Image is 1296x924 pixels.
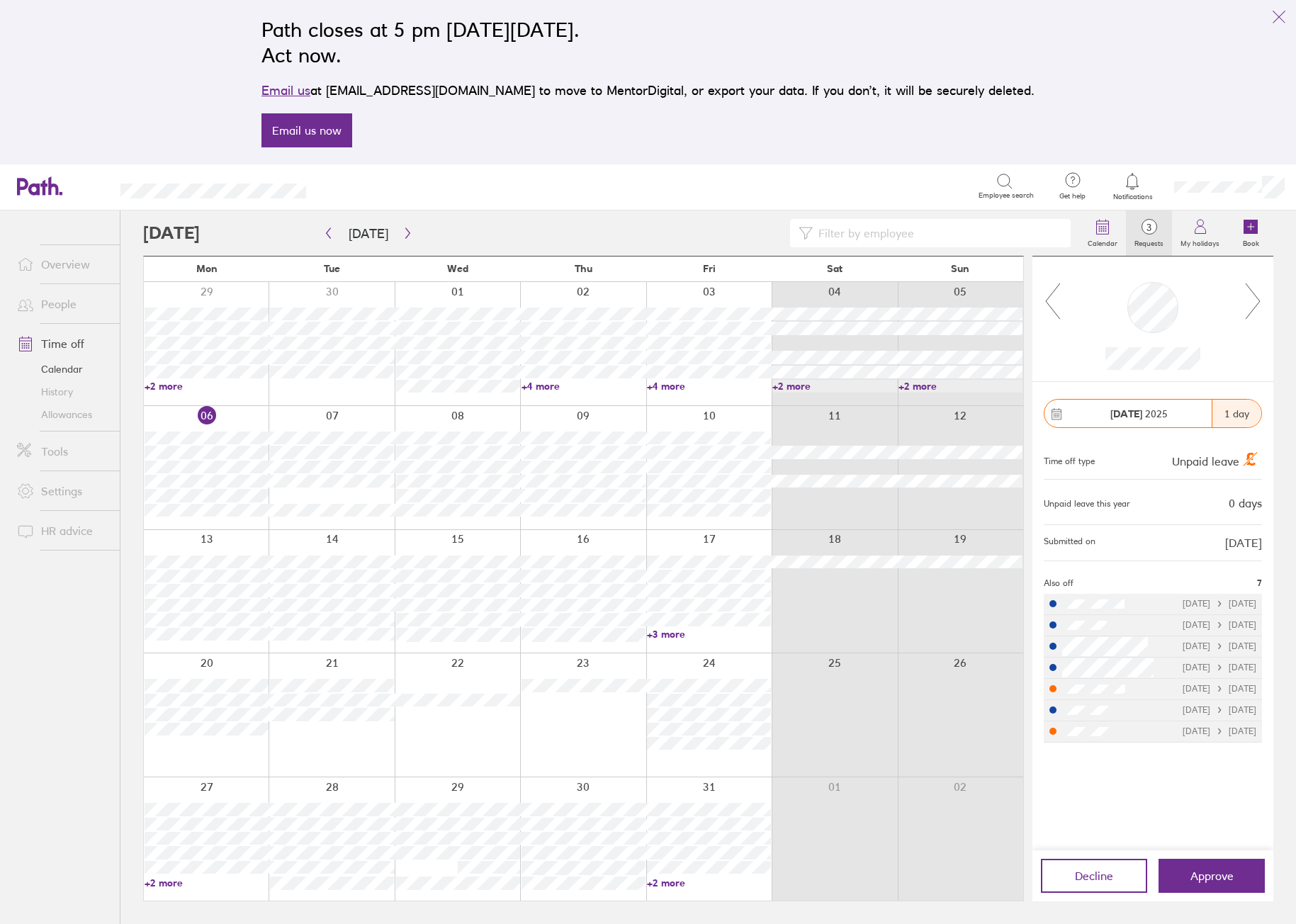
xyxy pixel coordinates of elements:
span: Mon [196,263,218,274]
span: [DATE] [1225,536,1262,549]
span: 2025 [1110,408,1168,419]
button: Approve [1159,859,1265,893]
p: at [EMAIL_ADDRESS][DOMAIN_NAME] to move to MentorDigital, or export your data. If you don’t, it w... [261,81,1035,101]
span: 3 [1126,222,1172,233]
span: Fri [703,263,716,274]
a: +2 more [772,380,896,393]
span: Get help [1049,192,1095,201]
a: Email us now [261,113,352,147]
span: Tue [324,263,340,274]
div: 1 day [1212,400,1261,427]
a: Tools [6,437,120,466]
h2: Path closes at 5 pm [DATE][DATE]. Act now. [261,17,1035,68]
div: [DATE] [DATE] [1183,705,1256,715]
a: Book [1228,210,1273,256]
span: Decline [1075,869,1113,882]
input: Filter by employee [813,220,1062,247]
span: Notifications [1110,193,1156,201]
div: 0 days [1229,497,1262,509]
a: People [6,290,120,318]
a: History [6,381,120,403]
div: [DATE] [DATE] [1183,641,1256,651]
a: Settings [6,477,120,505]
span: Submitted on [1044,536,1095,549]
span: Sat [827,263,843,274]
label: Calendar [1079,235,1126,248]
a: +4 more [647,380,771,393]
a: +2 more [145,877,269,889]
button: Decline [1041,859,1147,893]
span: 7 [1257,578,1262,588]
a: +3 more [647,628,771,641]
span: Unpaid leave [1172,454,1239,468]
a: Overview [6,250,120,278]
a: Calendar [6,358,120,381]
button: [DATE] [337,222,400,245]
div: Search [344,179,381,192]
span: Also off [1044,578,1074,588]
a: Allowances [6,403,120,426]
strong: [DATE] [1110,407,1142,420]
a: 3Requests [1126,210,1172,256]
a: +2 more [145,380,269,393]
a: Notifications [1110,171,1156,201]
div: Unpaid leave this year [1044,499,1130,509]
div: [DATE] [DATE] [1183,663,1256,672]
div: [DATE] [DATE] [1183,726,1256,736]
span: Wed [447,263,468,274]
label: Requests [1126,235,1172,248]
a: Calendar [1079,210,1126,256]
label: Book [1234,235,1268,248]
span: Employee search [979,191,1034,200]
span: Thu [575,263,592,274]
div: Time off type [1044,451,1095,468]
a: Time off [6,329,120,358]
a: +2 more [647,877,771,889]
a: +4 more [522,380,646,393]
span: Sun [951,263,969,274]
a: HR advice [6,517,120,545]
span: Approve [1190,869,1234,882]
a: My holidays [1172,210,1228,256]
label: My holidays [1172,235,1228,248]
div: [DATE] [DATE] [1183,620,1256,630]
div: [DATE] [DATE] [1183,684,1256,694]
a: +2 more [898,380,1022,393]
a: Email us [261,83,310,98]
div: [DATE] [DATE] [1183,599,1256,609]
